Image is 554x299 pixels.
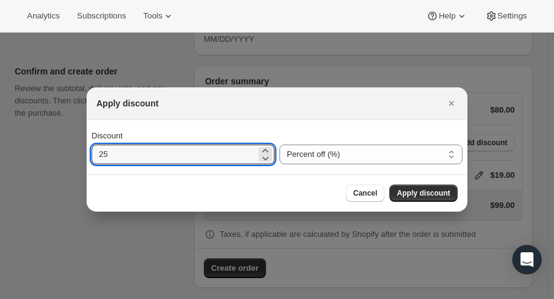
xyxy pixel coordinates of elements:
[397,188,450,198] span: Apply discount
[77,11,126,21] span: Subscriptions
[96,97,158,110] h2: Apply discount
[20,7,67,25] button: Analytics
[443,95,460,112] button: Close
[512,245,542,274] div: Open Intercom Messenger
[389,185,458,202] button: Apply discount
[69,7,133,25] button: Subscriptions
[419,7,475,25] button: Help
[353,188,377,198] span: Cancel
[27,11,60,21] span: Analytics
[136,7,182,25] button: Tools
[92,131,123,140] span: Discount
[346,185,384,202] button: Cancel
[497,11,527,21] span: Settings
[439,11,455,21] span: Help
[478,7,534,25] button: Settings
[143,11,162,21] span: Tools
